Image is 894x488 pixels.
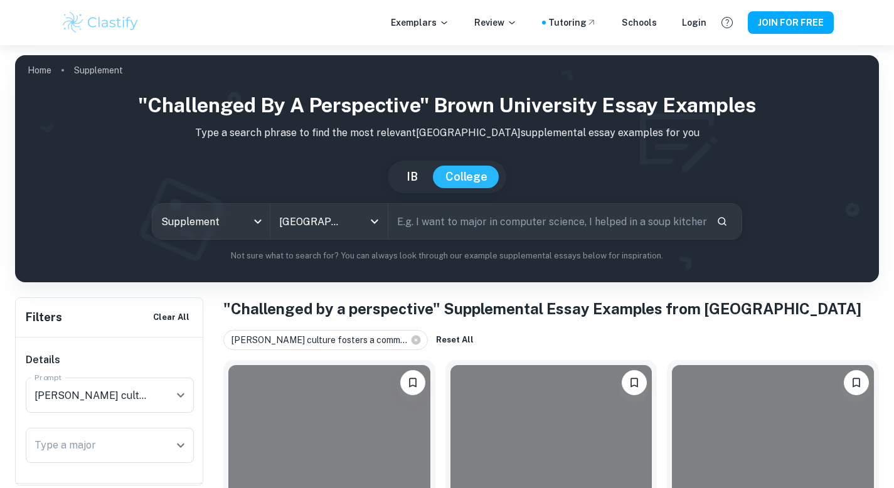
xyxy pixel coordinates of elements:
img: profile cover [15,55,879,282]
h1: "Challenged by a perspective" Brown University Essay Examples [25,90,869,120]
button: Please log in to bookmark exemplars [400,370,425,395]
img: Clastify logo [61,10,141,35]
button: Reset All [433,331,477,349]
div: Supplement [152,204,270,239]
button: JOIN FOR FREE [748,11,834,34]
button: IB [394,166,430,188]
button: Please log in to bookmark exemplars [622,370,647,395]
button: Open [172,386,189,404]
button: College [433,166,500,188]
button: Clear All [150,308,193,327]
input: E.g. I want to major in computer science, I helped in a soup kitchen, I want to join the debate t... [388,204,707,239]
div: [PERSON_NAME] culture fosters a comm... [223,330,428,350]
button: Please log in to bookmark exemplars [844,370,869,395]
p: Type a search phrase to find the most relevant [GEOGRAPHIC_DATA] supplemental essay examples for you [25,125,869,141]
p: Review [474,16,517,29]
a: Tutoring [548,16,597,29]
a: Schools [622,16,657,29]
h1: "Challenged by a perspective" Supplemental Essay Examples from [GEOGRAPHIC_DATA] [223,297,879,320]
a: Login [682,16,706,29]
button: Help and Feedback [716,12,738,33]
label: Prompt [35,372,62,383]
span: [PERSON_NAME] culture fosters a comm... [231,333,413,347]
button: Open [366,213,383,230]
button: Open [172,437,189,454]
a: Home [28,61,51,79]
h6: Filters [26,309,62,326]
h6: Details [26,353,194,368]
p: Exemplars [391,16,449,29]
p: Supplement [74,63,123,77]
p: Not sure what to search for? You can always look through our example supplemental essays below fo... [25,250,869,262]
button: Search [711,211,733,232]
